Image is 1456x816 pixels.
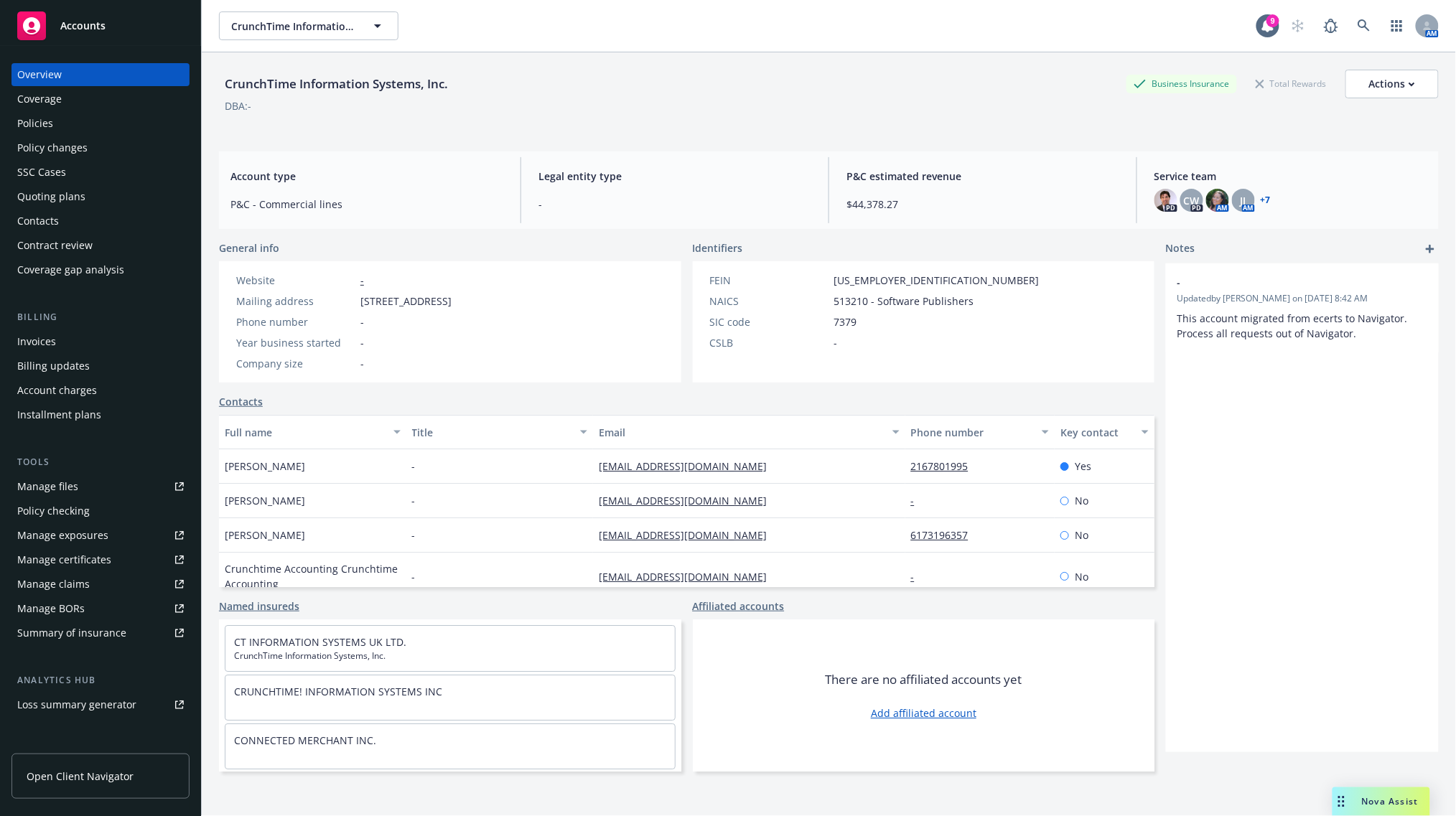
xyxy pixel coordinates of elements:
div: Loss summary generator [17,693,136,716]
div: Phone number [911,425,1033,440]
a: Search [1350,11,1378,40]
img: photo [1206,189,1229,212]
a: SSC Cases [11,161,190,184]
span: [PERSON_NAME] [225,459,305,474]
div: Year business started [236,335,355,350]
span: 7379 [834,314,857,329]
a: Contacts [219,394,263,409]
div: Company size [236,356,355,371]
a: Named insureds [219,599,299,614]
div: CSLB [710,335,829,350]
span: [US_EMPLOYER_IDENTIFICATION_NUMBER] [834,273,1040,288]
a: 2167801995 [911,459,980,473]
button: CrunchTime Information Systems, Inc. [219,11,398,40]
a: Loss summary generator [11,693,190,716]
a: Coverage [11,88,190,111]
button: Full name [219,415,406,449]
div: Installment plans [17,403,101,426]
span: [STREET_ADDRESS] [360,294,452,309]
span: CrunchTime Information Systems, Inc. [231,19,355,34]
span: Identifiers [693,240,743,255]
div: Manage BORs [17,597,85,620]
a: Policy checking [11,500,190,522]
a: Contract review [11,234,190,257]
span: No [1075,569,1088,584]
div: Billing [11,310,190,324]
div: Phone number [236,314,355,329]
div: Analytics hub [11,673,190,688]
a: Billing updates [11,355,190,377]
a: [EMAIL_ADDRESS][DOMAIN_NAME] [599,528,778,542]
span: JJ [1241,193,1246,208]
div: CrunchTime Information Systems, Inc. [219,75,454,93]
div: Email [599,425,883,440]
div: Coverage gap analysis [17,258,124,281]
div: NAICS [710,294,829,309]
div: Manage files [17,475,78,498]
div: Total Rewards [1249,75,1334,93]
a: CONNECTED MERCHANT INC. [234,733,376,747]
div: Contract review [17,234,93,257]
span: P&C estimated revenue [846,169,1119,184]
div: Policies [17,112,53,135]
img: photo [1154,189,1177,212]
span: CW [1184,193,1200,208]
div: Business Insurance [1126,75,1237,93]
div: Actions [1369,70,1415,98]
a: - [911,494,926,507]
span: - [360,314,364,329]
div: Invoices [17,330,56,353]
div: Title [412,425,572,440]
div: Manage exposures [17,524,108,547]
span: - [1177,275,1390,290]
span: Yes [1075,459,1091,474]
a: Policy changes [11,136,190,159]
button: Title [406,415,594,449]
a: Affiliated accounts [693,599,785,614]
span: There are no affiliated accounts yet [825,671,1022,688]
a: Coverage gap analysis [11,258,190,281]
span: 513210 - Software Publishers [834,294,974,309]
div: Overview [17,63,62,86]
span: - [412,527,416,543]
a: Start snowing [1284,11,1312,40]
span: No [1075,493,1088,508]
div: Coverage [17,88,62,111]
a: [EMAIL_ADDRESS][DOMAIN_NAME] [599,494,778,507]
a: Quoting plans [11,185,190,208]
a: Manage certificates [11,548,190,571]
span: Accounts [60,20,106,32]
a: [EMAIL_ADDRESS][DOMAIN_NAME] [599,459,778,473]
span: CrunchTime Information Systems, Inc. [234,649,666,662]
span: Crunchtime Accounting Crunchtime Accounting [225,561,401,591]
a: Summary of insurance [11,622,190,644]
a: Contacts [11,210,190,233]
span: General info [219,240,279,255]
button: Nova Assist [1333,787,1430,816]
a: Add affiliated account [871,705,976,721]
div: Drag to move [1333,787,1350,816]
div: Account charges [17,379,97,402]
span: Legal entity type [538,169,811,184]
div: Mailing address [236,294,355,309]
div: Summary of insurance [17,622,126,644]
span: - [412,569,416,584]
div: Manage claims [17,573,90,596]
span: Account type [230,169,503,184]
a: Manage exposures [11,524,190,547]
button: Phone number [905,415,1055,449]
a: Manage claims [11,573,190,596]
span: - [360,356,364,371]
span: No [1075,527,1088,543]
span: Open Client Navigator [27,769,134,784]
span: Updated by [PERSON_NAME] on [DATE] 8:42 AM [1177,292,1427,305]
a: [EMAIL_ADDRESS][DOMAIN_NAME] [599,570,778,583]
button: Key contact [1055,415,1154,449]
a: CT INFORMATION SYSTEMS UK LTD. [234,635,406,649]
a: Account charges [11,379,190,402]
a: - [911,570,926,583]
div: Quoting plans [17,185,85,208]
div: DBA: - [225,98,251,113]
span: - [538,197,811,212]
div: Key contact [1060,425,1133,440]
